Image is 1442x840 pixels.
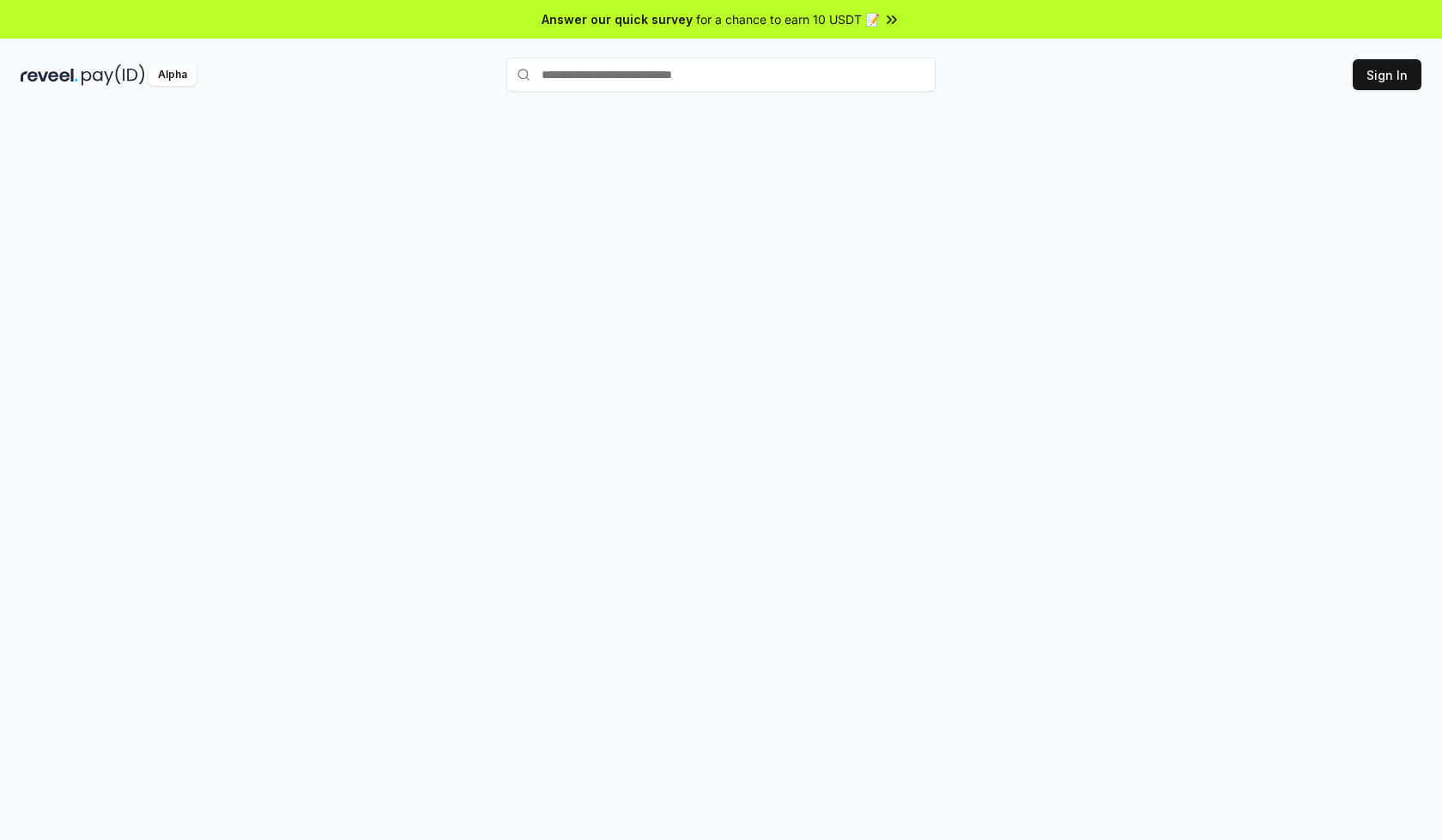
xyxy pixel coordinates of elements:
[1353,59,1421,90] button: Sign In
[696,10,880,28] span: for a chance to earn 10 USDT 📝
[21,64,78,86] img: reveel_dark
[148,64,197,86] div: Alpha
[82,64,145,86] img: pay_id
[542,10,693,28] span: Answer our quick survey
